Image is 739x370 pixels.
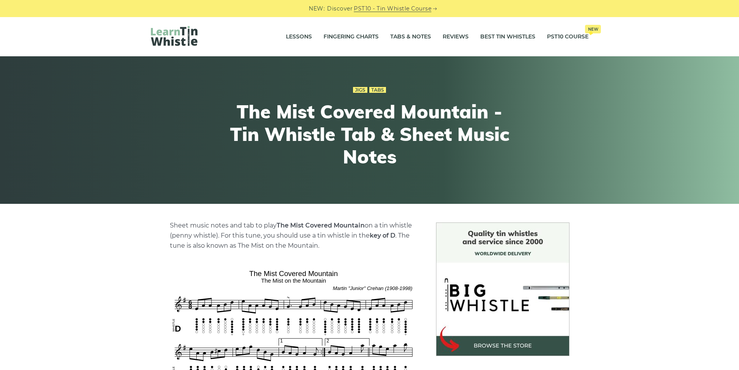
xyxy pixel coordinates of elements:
a: Lessons [286,27,312,47]
p: Sheet music notes and tab to play on a tin whistle (penny whistle). For this tune, you should use... [170,221,417,251]
img: BigWhistle Tin Whistle Store [436,222,569,356]
strong: key of D [370,232,395,239]
img: LearnTinWhistle.com [151,26,197,46]
a: Tabs [369,87,386,93]
strong: The Mist Covered Mountain [277,222,365,229]
a: Tabs & Notes [390,27,431,47]
a: PST10 CourseNew [547,27,588,47]
a: Best Tin Whistles [480,27,535,47]
a: Jigs [353,87,367,93]
a: Fingering Charts [324,27,379,47]
span: New [585,25,601,33]
h1: The Mist Covered Mountain - Tin Whistle Tab & Sheet Music Notes [227,101,512,168]
a: Reviews [443,27,469,47]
